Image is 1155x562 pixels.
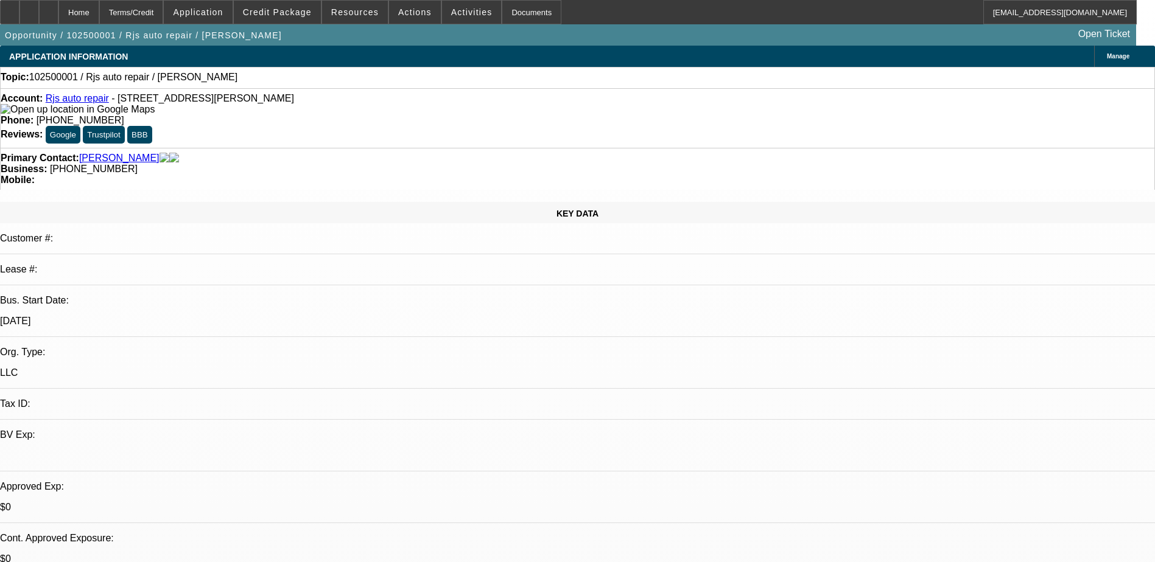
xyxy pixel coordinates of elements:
span: Resources [331,7,379,17]
button: BBB [127,126,152,144]
strong: Reviews: [1,129,43,139]
span: Credit Package [243,7,312,17]
strong: Primary Contact: [1,153,79,164]
span: Opportunity / 102500001 / Rjs auto repair / [PERSON_NAME] [5,30,282,40]
img: facebook-icon.png [160,153,169,164]
span: Actions [398,7,432,17]
strong: Phone: [1,115,33,125]
img: Open up location in Google Maps [1,104,155,115]
button: Actions [389,1,441,24]
span: KEY DATA [556,209,599,218]
span: Activities [451,7,493,17]
button: Activities [442,1,502,24]
span: APPLICATION INFORMATION [9,52,128,61]
strong: Account: [1,93,43,103]
button: Credit Package [234,1,321,24]
button: Resources [322,1,388,24]
strong: Topic: [1,72,29,83]
span: Manage [1107,53,1129,60]
img: linkedin-icon.png [169,153,179,164]
a: Open Ticket [1073,24,1135,44]
button: Google [46,126,80,144]
button: Trustpilot [83,126,124,144]
a: Rjs auto repair [46,93,109,103]
a: [PERSON_NAME] [79,153,160,164]
span: 102500001 / Rjs auto repair / [PERSON_NAME] [29,72,237,83]
span: Application [173,7,223,17]
button: Application [164,1,232,24]
a: View Google Maps [1,104,155,114]
span: - [STREET_ADDRESS][PERSON_NAME] [111,93,294,103]
strong: Mobile: [1,175,35,185]
span: [PHONE_NUMBER] [37,115,124,125]
span: [PHONE_NUMBER] [50,164,138,174]
strong: Business: [1,164,47,174]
